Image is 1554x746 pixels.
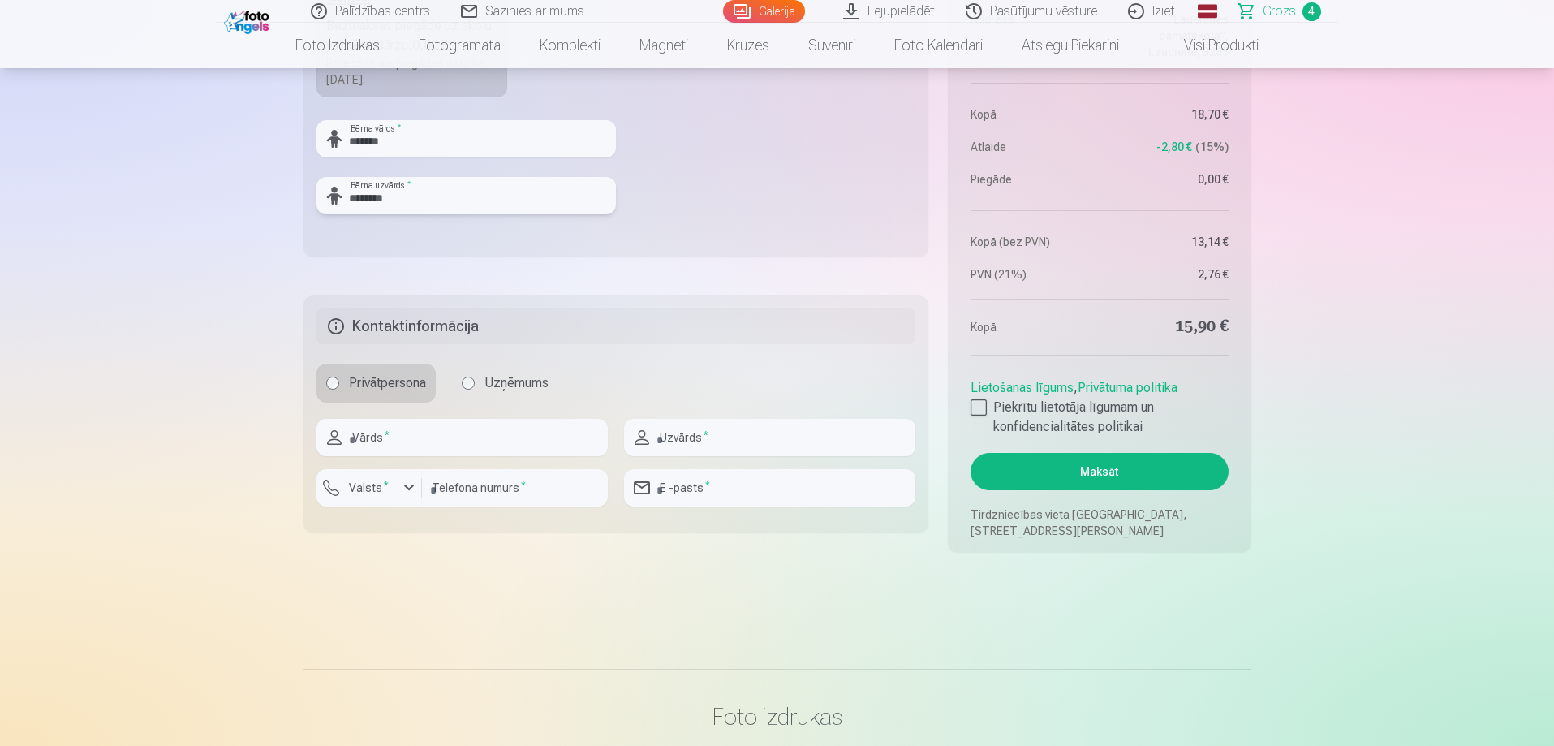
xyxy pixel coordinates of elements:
input: Uzņēmums [462,377,475,390]
a: Suvenīri [789,23,875,68]
dd: 13,14 € [1108,234,1229,250]
a: Foto kalendāri [875,23,1002,68]
a: Atslēgu piekariņi [1002,23,1139,68]
span: Grozs [1263,2,1296,21]
label: Uzņēmums [452,364,558,403]
div: , [971,372,1228,437]
dd: 18,70 € [1108,106,1229,123]
a: Komplekti [520,23,620,68]
dd: 0,00 € [1108,171,1229,188]
h3: Foto izdrukas [316,702,1238,731]
a: Krūzes [708,23,789,68]
a: Visi produkti [1139,23,1278,68]
a: Fotogrāmata [399,23,520,68]
a: Magnēti [620,23,708,68]
label: Piekrītu lietotāja līgumam un konfidencialitātes politikai [971,398,1228,437]
dt: Kopā [971,106,1091,123]
button: Valsts* [316,469,422,507]
a: Foto izdrukas [276,23,399,68]
label: Privātpersona [316,364,436,403]
a: Lietošanas līgums [971,380,1074,395]
input: Privātpersona [326,377,339,390]
dt: PVN (21%) [971,266,1091,282]
a: Privātuma politika [1078,380,1177,395]
dd: 2,76 € [1108,266,1229,282]
p: Tirdzniecības vieta [GEOGRAPHIC_DATA], [STREET_ADDRESS][PERSON_NAME] [971,507,1228,539]
dt: Kopā [971,316,1091,339]
label: Valsts [342,480,395,496]
span: 15 % [1195,139,1229,155]
dt: Atlaide [971,139,1091,155]
button: Maksāt [971,453,1228,490]
span: -2,80 € [1156,139,1192,155]
img: /fa1 [224,6,273,34]
div: Paredzamais piegādes datums [DATE]. [326,55,498,88]
dd: 15,90 € [1108,316,1229,339]
dt: Kopā (bez PVN) [971,234,1091,250]
span: 4 [1302,2,1321,21]
h5: Kontaktinformācija [316,308,916,344]
dt: Piegāde [971,171,1091,188]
